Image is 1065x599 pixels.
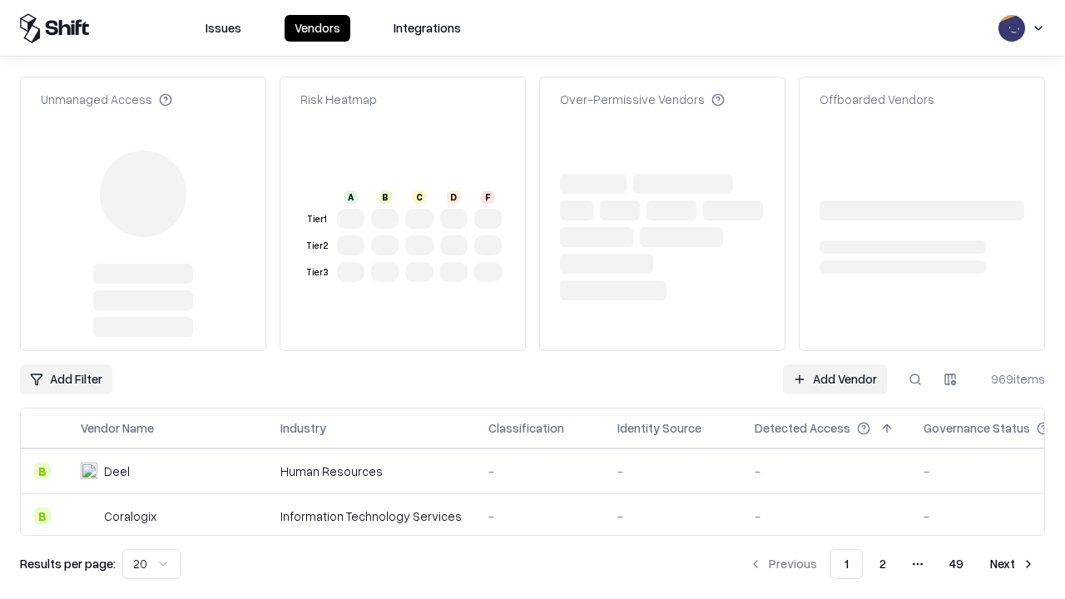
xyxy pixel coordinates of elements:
div: A [344,191,358,204]
button: Vendors [285,15,350,42]
div: - [617,507,728,525]
div: B [34,507,51,524]
button: Next [980,549,1045,579]
button: 1 [830,549,863,579]
div: - [488,463,591,480]
img: Deel [81,463,97,479]
div: B [379,191,392,204]
button: 2 [866,549,899,579]
div: - [755,463,897,480]
div: Classification [488,419,564,437]
div: Detected Access [755,419,850,437]
div: 969 items [978,370,1045,388]
div: - [488,507,591,525]
div: Industry [280,419,326,437]
div: - [755,507,897,525]
a: Add Vendor [783,364,887,394]
div: Offboarded Vendors [820,91,934,108]
div: Identity Source [617,419,701,437]
div: Information Technology Services [280,507,462,525]
div: Over-Permissive Vendors [560,91,725,108]
div: Human Resources [280,463,462,480]
nav: pagination [739,549,1045,579]
button: 49 [936,549,977,579]
div: Unmanaged Access [41,91,172,108]
img: Coralogix [81,507,97,524]
div: Governance Status [924,419,1030,437]
div: F [481,191,494,204]
div: Coralogix [104,507,156,525]
div: D [447,191,460,204]
p: Results per page: [20,555,116,572]
div: B [34,463,51,479]
div: Risk Heatmap [300,91,377,108]
div: Vendor Name [81,419,154,437]
div: Tier 1 [304,212,330,226]
button: Issues [196,15,251,42]
div: C [413,191,426,204]
div: - [617,463,728,480]
div: Tier 2 [304,239,330,253]
button: Add Filter [20,364,112,394]
div: Deel [104,463,130,480]
div: Tier 3 [304,265,330,280]
button: Integrations [384,15,471,42]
